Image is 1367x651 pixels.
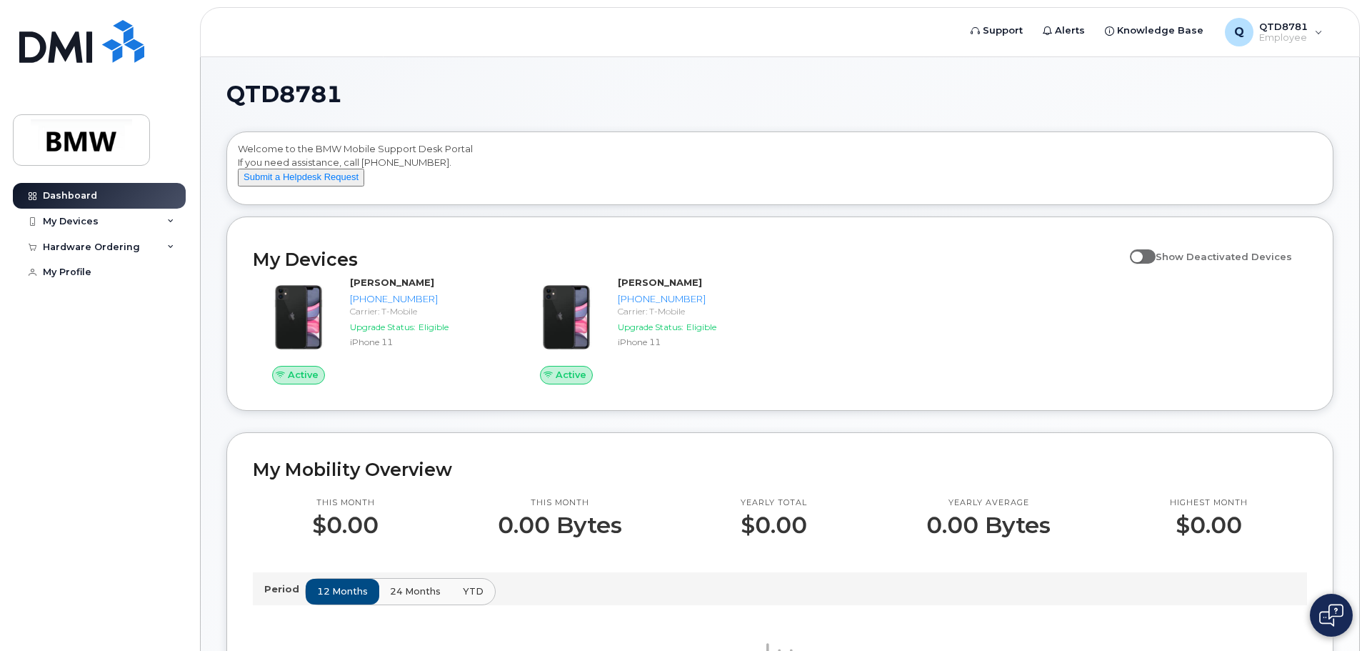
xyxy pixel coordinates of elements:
[556,368,586,382] span: Active
[350,322,416,332] span: Upgrade Status:
[741,512,807,538] p: $0.00
[926,512,1051,538] p: 0.00 Bytes
[498,512,622,538] p: 0.00 Bytes
[686,322,716,332] span: Eligible
[350,292,498,306] div: [PHONE_NUMBER]
[618,336,766,348] div: iPhone 11
[498,497,622,509] p: This month
[350,336,498,348] div: iPhone 11
[253,249,1123,270] h2: My Devices
[312,497,379,509] p: This month
[253,276,504,384] a: Active[PERSON_NAME][PHONE_NUMBER]Carrier: T-MobileUpgrade Status:EligibleiPhone 11
[521,276,771,384] a: Active[PERSON_NAME][PHONE_NUMBER]Carrier: T-MobileUpgrade Status:EligibleiPhone 11
[264,582,305,596] p: Period
[1319,604,1343,627] img: Open chat
[618,322,683,332] span: Upgrade Status:
[238,142,1322,199] div: Welcome to the BMW Mobile Support Desk Portal If you need assistance, call [PHONE_NUMBER].
[312,512,379,538] p: $0.00
[1156,251,1292,262] span: Show Deactivated Devices
[741,497,807,509] p: Yearly total
[350,305,498,317] div: Carrier: T-Mobile
[618,305,766,317] div: Carrier: T-Mobile
[350,277,434,288] strong: [PERSON_NAME]
[532,283,601,352] img: iPhone_11.jpg
[926,497,1051,509] p: Yearly average
[1170,512,1248,538] p: $0.00
[253,459,1307,480] h2: My Mobility Overview
[419,322,449,332] span: Eligible
[618,277,702,288] strong: [PERSON_NAME]
[618,292,766,306] div: [PHONE_NUMBER]
[463,585,484,598] span: YTD
[288,368,319,382] span: Active
[390,585,441,598] span: 24 months
[238,169,364,187] button: Submit a Helpdesk Request
[226,84,342,105] span: QTD8781
[1130,243,1141,254] input: Show Deactivated Devices
[238,171,364,182] a: Submit a Helpdesk Request
[1170,497,1248,509] p: Highest month
[264,283,333,352] img: iPhone_11.jpg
